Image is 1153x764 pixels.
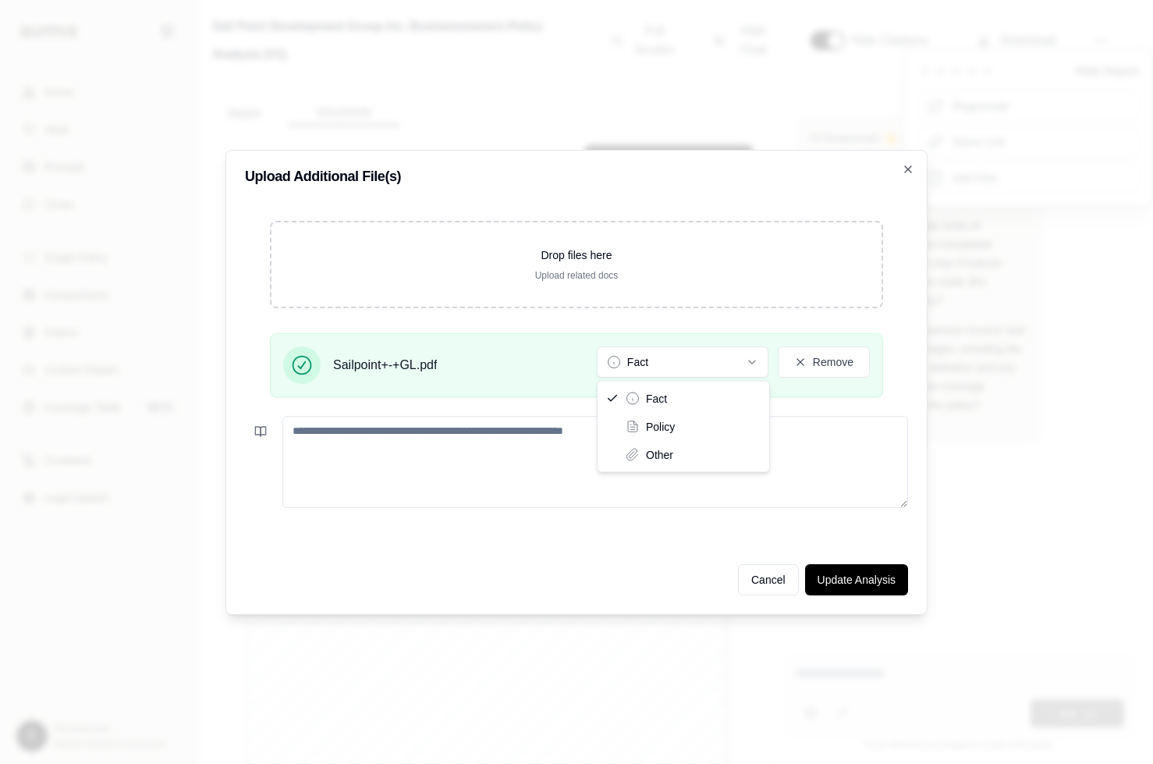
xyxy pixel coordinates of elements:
[245,169,908,183] h2: Upload Additional File(s)
[738,564,799,595] button: Cancel
[778,346,870,378] button: Remove
[296,247,857,263] p: Drop files here
[646,419,675,435] span: Policy
[333,356,437,375] span: Sailpoint+-+GL.pdf
[646,391,667,407] span: Fact
[296,269,857,282] p: Upload related docs
[646,447,673,463] span: Other
[805,564,908,595] button: Update Analysis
